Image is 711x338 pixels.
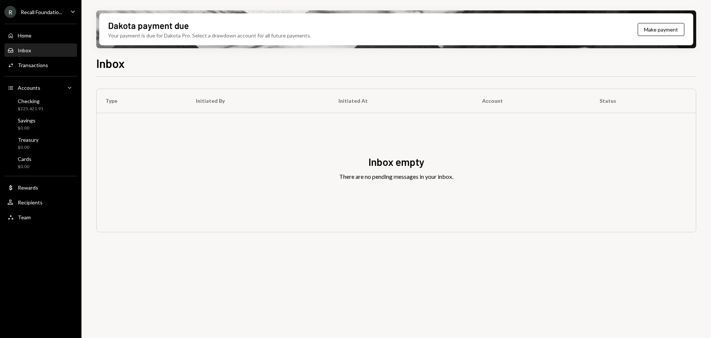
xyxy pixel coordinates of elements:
[18,106,43,112] div: $225,421.91
[473,89,591,113] th: Account
[4,6,16,18] div: R
[108,19,189,32] div: Dakota payment due
[4,115,77,133] a: Savings$0.00
[4,96,77,114] a: Checking$225,421.91
[18,199,43,206] div: Recipients
[4,29,77,42] a: Home
[4,81,77,94] a: Accounts
[97,89,187,113] th: Type
[368,155,424,169] div: Inbox empty
[18,164,31,170] div: $0.00
[4,181,77,194] a: Rewards
[18,156,31,162] div: Cards
[4,210,77,224] a: Team
[108,32,311,39] div: Your payment is due for Dakota Pro. Select a drawdown account for all future payments.
[18,85,40,91] div: Accounts
[18,47,31,53] div: Inbox
[18,214,31,220] div: Team
[18,137,39,143] div: Treasury
[330,89,473,113] th: Initiated At
[187,89,330,113] th: Initiated By
[4,154,77,171] a: Cards$0.00
[21,9,62,15] div: Recall Foundatio...
[4,196,77,209] a: Recipients
[18,144,39,151] div: $0.00
[4,58,77,72] a: Transactions
[18,62,48,68] div: Transactions
[591,89,696,113] th: Status
[18,125,36,131] div: $0.00
[96,56,125,70] h1: Inbox
[18,184,38,191] div: Rewards
[18,117,36,124] div: Savings
[339,172,453,181] div: There are no pending messages in your inbox.
[4,134,77,152] a: Treasury$0.00
[4,43,77,57] a: Inbox
[638,23,684,36] button: Make payment
[18,98,43,104] div: Checking
[18,32,31,39] div: Home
